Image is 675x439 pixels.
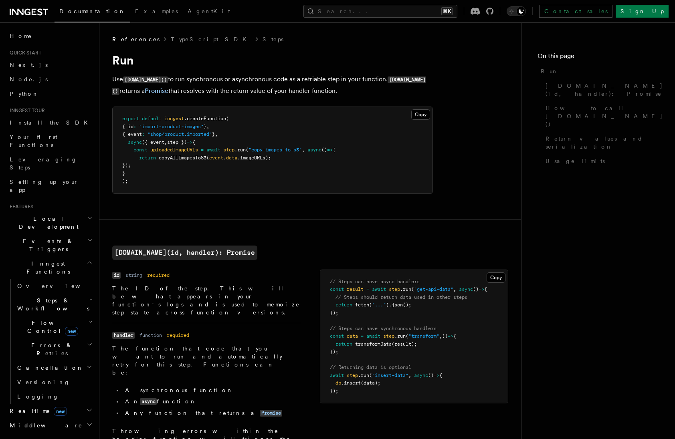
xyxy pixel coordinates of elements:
span: , [408,373,411,378]
span: .run [400,286,411,292]
span: // Steps can have synchronous handlers [330,326,437,331]
span: () [473,286,479,292]
a: Next.js [6,58,94,72]
span: .run [394,333,406,339]
code: [DOMAIN_NAME](id, handler): Promise [112,246,257,260]
span: "..." [372,302,386,308]
span: => [327,147,333,153]
span: "shop/product.imported" [148,131,212,137]
span: , [302,147,305,153]
li: A synchronous function [123,386,301,394]
span: async [128,139,142,145]
span: , [206,124,209,129]
span: Documentation [59,8,125,14]
span: async [307,147,321,153]
span: step }) [167,139,187,145]
a: Documentation [55,2,130,22]
span: "import-product-images" [139,124,204,129]
span: Install the SDK [10,119,93,126]
a: Promise [145,87,168,95]
span: uploadedImageURLs [150,147,198,153]
a: Usage limits [542,154,659,168]
span: ( [246,147,249,153]
span: Your first Functions [10,134,57,148]
button: Cancellation [14,360,94,375]
span: Python [10,91,39,97]
dd: required [147,272,170,278]
span: { [484,286,487,292]
span: , [164,139,167,145]
span: Home [10,32,32,40]
span: = [361,333,364,339]
p: The function that code that you want to run and automatically retry for this step. Functions can be: [112,344,301,377]
span: .createFunction [184,116,226,121]
span: await [330,373,344,378]
a: Leveraging Steps [6,152,94,175]
span: ( [406,333,408,339]
a: Versioning [14,375,94,389]
span: copyAllImagesToS3 [159,155,206,161]
span: // Steps can have async handlers [330,279,420,284]
span: Cancellation [14,364,83,372]
a: AgentKit [183,2,235,22]
div: Inngest Functions [6,279,94,404]
span: return [335,302,352,308]
button: Errors & Retries [14,338,94,360]
span: ( [369,302,372,308]
a: Steps [263,35,283,43]
span: How to call [DOMAIN_NAME]() [546,104,663,128]
span: = [366,286,369,292]
span: ( [369,373,372,378]
h4: On this page [538,51,659,64]
span: // Steps should return data used in other steps [335,294,467,300]
button: Local Development [6,211,94,234]
button: Toggle dark mode [507,6,526,16]
span: .run [234,147,246,153]
span: References [112,35,160,43]
span: () [428,373,434,378]
span: (result); [392,341,417,347]
span: .json [389,302,403,308]
span: { [192,139,195,145]
span: export [122,116,139,121]
span: Examples [135,8,178,14]
span: await [206,147,220,153]
dd: required [167,332,189,338]
button: Steps & Workflows [14,293,94,316]
span: step [347,373,358,378]
span: . [223,155,226,161]
span: Logging [17,393,59,400]
span: default [142,116,162,121]
span: }); [330,349,338,354]
span: , [439,333,442,339]
span: ( [411,286,414,292]
span: .imageURLs); [237,155,271,161]
span: Flow Control [14,319,88,335]
span: new [65,327,78,336]
a: [DOMAIN_NAME](id, handler): Promise [542,79,659,101]
p: The ID of the step. This will be what appears in your function's logs and is used to memoize step... [112,284,301,316]
a: Run [538,64,659,79]
span: ( [226,116,229,121]
span: (data); [361,380,380,386]
span: }); [330,310,338,316]
span: db [335,380,341,386]
a: Install the SDK [6,115,94,130]
span: } [122,171,125,176]
span: = [201,147,204,153]
a: Sign Up [616,5,669,18]
span: }); [122,163,131,168]
span: { event [122,131,142,137]
a: Return values and serialization [542,131,659,154]
span: ) [386,302,389,308]
a: Contact sales [539,5,612,18]
span: { [439,373,442,378]
span: transformData [355,341,392,347]
span: async [414,373,428,378]
span: step [389,286,400,292]
span: Errors & Retries [14,341,87,357]
span: Steps & Workflows [14,296,89,312]
a: How to call [DOMAIN_NAME]() [542,101,659,131]
code: [DOMAIN_NAME]() [112,77,426,95]
button: Copy [487,272,505,283]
